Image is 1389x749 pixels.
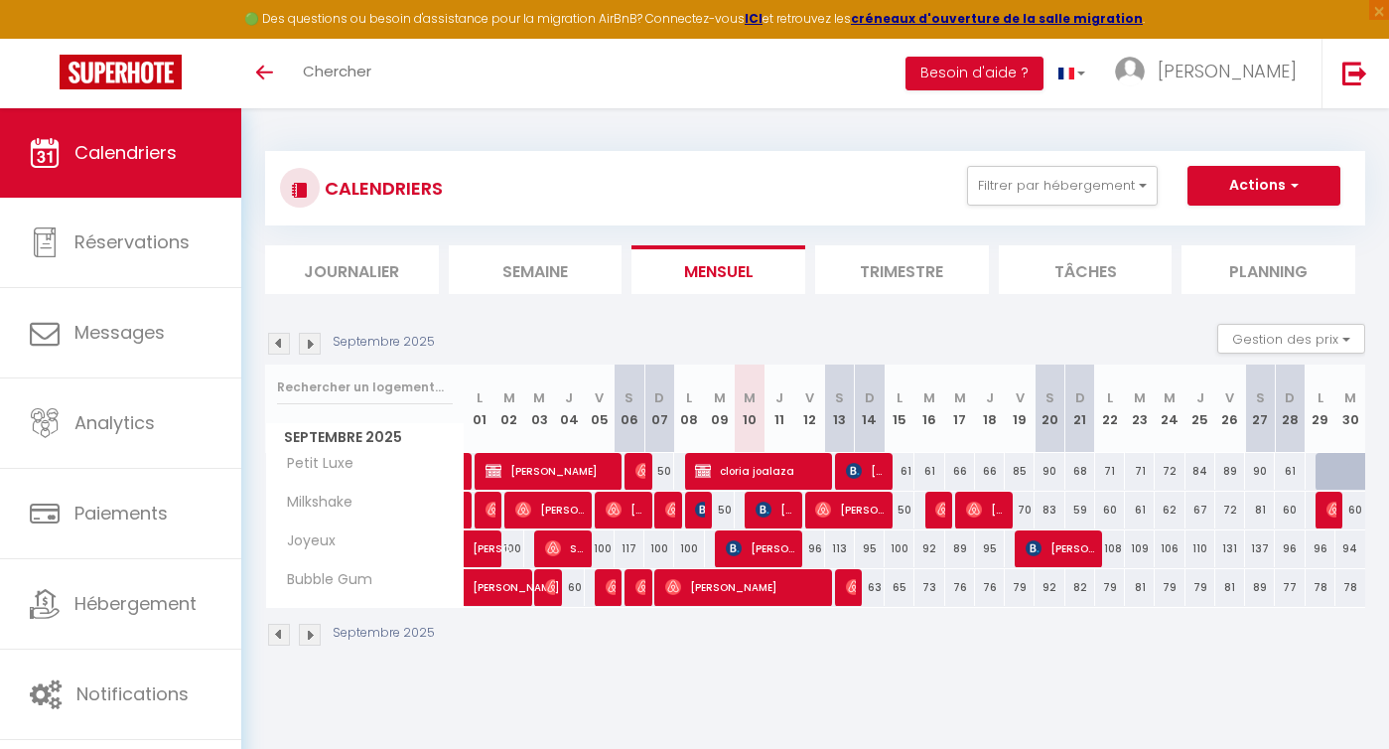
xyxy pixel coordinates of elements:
[477,388,483,407] abbr: L
[1026,529,1095,567] span: [PERSON_NAME]
[914,530,944,567] div: 92
[695,491,705,528] span: [PERSON_NAME]
[726,529,795,567] span: [PERSON_NAME]
[1016,388,1025,407] abbr: V
[825,365,855,453] th: 13
[705,365,735,453] th: 09
[825,530,855,567] div: 113
[1225,388,1234,407] abbr: V
[1335,492,1365,528] div: 60
[74,320,165,345] span: Messages
[515,491,585,528] span: [PERSON_NAME]
[303,61,371,81] span: Chercher
[885,453,914,490] div: 61
[545,568,555,606] span: [PERSON_NAME]
[1275,365,1305,453] th: 28
[545,529,585,567] span: Soufiane El Bagdouri
[265,245,439,294] li: Journalier
[1185,453,1215,490] div: 84
[1115,57,1145,86] img: ...
[945,530,975,567] div: 89
[714,388,726,407] abbr: M
[1215,492,1245,528] div: 72
[1035,569,1064,606] div: 92
[1245,569,1275,606] div: 89
[1245,492,1275,528] div: 81
[1075,388,1085,407] abbr: D
[1158,59,1297,83] span: [PERSON_NAME]
[914,569,944,606] div: 73
[1125,453,1155,490] div: 71
[674,365,704,453] th: 08
[1326,491,1336,528] span: [PERSON_NAME]
[565,388,573,407] abbr: J
[1155,492,1184,528] div: 62
[1095,492,1125,528] div: 60
[1256,388,1265,407] abbr: S
[1125,569,1155,606] div: 81
[1185,569,1215,606] div: 79
[885,492,914,528] div: 50
[846,452,886,490] span: [PERSON_NAME]
[885,569,914,606] div: 65
[606,491,645,528] span: [PERSON_NAME]
[1095,365,1125,453] th: 22
[794,365,824,453] th: 12
[665,491,675,528] span: [PERSON_NAME]
[1065,453,1095,490] div: 68
[1035,492,1064,528] div: 83
[74,501,168,525] span: Paiements
[1005,569,1035,606] div: 79
[644,453,674,490] div: 50
[975,530,1005,567] div: 95
[744,388,756,407] abbr: M
[686,388,692,407] abbr: L
[465,530,494,568] a: [PERSON_NAME]
[954,388,966,407] abbr: M
[745,10,763,27] a: ICI
[1065,569,1095,606] div: 82
[1305,660,1374,734] iframe: Chat
[333,624,435,643] p: Septembre 2025
[74,410,155,435] span: Analytics
[644,530,674,567] div: 100
[1125,365,1155,453] th: 23
[764,365,794,453] th: 11
[277,370,453,405] input: Rechercher un logement...
[533,388,545,407] abbr: M
[1215,530,1245,567] div: 131
[465,569,494,607] a: [PERSON_NAME]
[999,245,1173,294] li: Tâches
[805,388,814,407] abbr: V
[288,39,386,108] a: Chercher
[897,388,903,407] abbr: L
[885,530,914,567] div: 100
[986,388,994,407] abbr: J
[1125,492,1155,528] div: 61
[1306,365,1335,453] th: 29
[1035,453,1064,490] div: 90
[1215,569,1245,606] div: 81
[494,365,524,453] th: 02
[1134,388,1146,407] abbr: M
[1125,530,1155,567] div: 109
[1344,388,1356,407] abbr: M
[923,388,935,407] abbr: M
[1155,530,1184,567] div: 106
[851,10,1143,27] a: créneaux d'ouverture de la salle migration
[1065,492,1095,528] div: 59
[635,452,645,490] span: [PERSON_NAME]
[473,558,564,596] span: [PERSON_NAME]
[1164,388,1176,407] abbr: M
[1335,530,1365,567] div: 94
[1005,453,1035,490] div: 85
[266,423,464,452] span: Septembre 2025
[905,57,1043,90] button: Besoin d'aide ?
[1005,365,1035,453] th: 19
[674,530,704,567] div: 100
[775,388,783,407] abbr: J
[1335,365,1365,453] th: 30
[1100,39,1321,108] a: ... [PERSON_NAME]
[615,530,644,567] div: 117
